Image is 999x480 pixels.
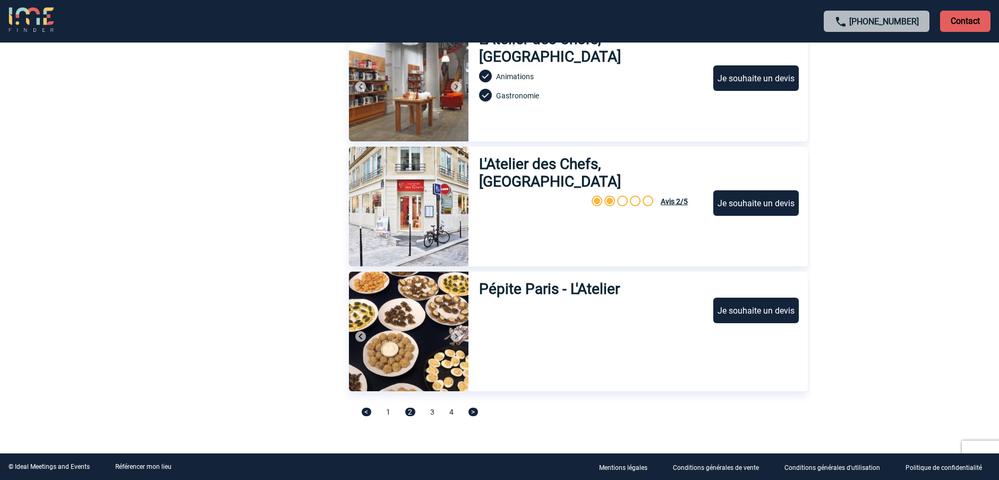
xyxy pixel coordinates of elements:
[496,72,534,81] span: Animations
[849,16,919,27] a: [PHONE_NUMBER]
[449,408,454,416] span: 4
[664,462,776,472] a: Conditions générales de vente
[349,147,468,266] img: 1.jpg
[362,408,371,416] span: <
[349,272,468,391] img: 1.jpg
[784,464,880,471] p: Conditions générales d'utilisation
[713,65,799,91] div: Je souhaite un devis
[496,91,539,100] span: Gastronomie
[713,190,799,216] div: Je souhaite un devis
[386,408,390,416] span: 1
[599,464,647,471] p: Mentions légales
[349,22,468,141] img: 1.jpg
[8,463,90,470] div: © Ideal Meetings and Events
[479,89,492,102] img: check-circle-24-px-b.png
[591,462,664,472] a: Mentions légales
[661,197,688,206] span: Avis 2/5
[479,280,621,298] h3: Pépite Paris - L'Atelier
[906,464,982,471] p: Politique de confidentialité
[115,463,172,470] a: Référencer mon lieu
[713,298,799,323] div: Je souhaite un devis
[479,70,492,82] img: check-circle-24-px-b.png
[479,30,704,65] h3: L'Atelier des Chefs, [GEOGRAPHIC_DATA]
[405,408,415,416] span: 2
[834,15,847,28] img: call-24-px.png
[430,408,434,416] span: 3
[468,408,478,416] span: >
[673,464,759,471] p: Conditions générales de vente
[940,11,991,32] p: Contact
[776,462,897,472] a: Conditions générales d'utilisation
[897,462,999,472] a: Politique de confidentialité
[479,155,704,190] h3: L'Atelier des Chefs, [GEOGRAPHIC_DATA]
